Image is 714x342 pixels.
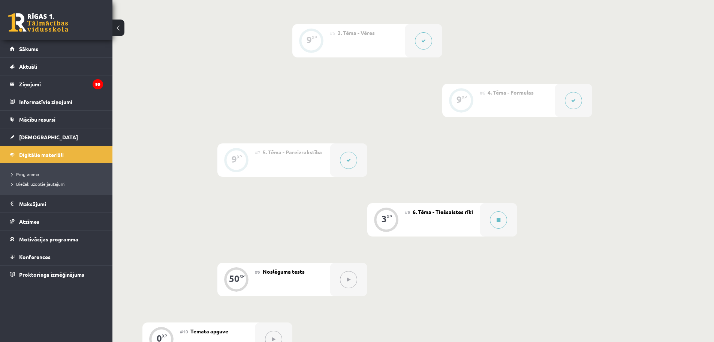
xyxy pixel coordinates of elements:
span: #7 [255,149,260,155]
div: XP [462,95,467,99]
div: 9 [457,96,462,103]
span: 5. Tēma - Pareizrakstība [263,149,322,155]
a: Biežāk uzdotie jautājumi [11,181,105,187]
a: Informatīvie ziņojumi [10,93,103,110]
a: Atzīmes [10,213,103,230]
div: 9 [232,156,237,163]
div: XP [239,274,245,278]
span: Aktuāli [19,63,37,70]
a: Proktoringa izmēģinājums [10,266,103,283]
span: Noslēguma tests [263,268,305,275]
span: Mācību resursi [19,116,55,123]
span: 3. Tēma - Vēres [338,29,375,36]
span: #6 [480,90,485,96]
legend: Informatīvie ziņojumi [19,93,103,110]
span: Atzīmes [19,218,39,225]
span: 4. Tēma - Formulas [488,89,534,96]
a: Digitālie materiāli [10,146,103,163]
span: #8 [405,209,410,215]
div: XP [162,334,167,338]
span: 6. Tēma - Tiešsaistes rīki [413,208,473,215]
a: Konferences [10,248,103,265]
div: XP [237,155,242,159]
span: Temata apguve [190,328,228,334]
div: 50 [229,275,239,282]
div: XP [387,214,392,218]
span: #10 [180,328,188,334]
a: [DEMOGRAPHIC_DATA] [10,128,103,146]
a: Aktuāli [10,58,103,75]
span: Programma [11,171,39,177]
span: Motivācijas programma [19,236,78,243]
span: Konferences [19,253,51,260]
span: Digitālie materiāli [19,151,64,158]
legend: Maksājumi [19,195,103,212]
div: XP [312,35,317,39]
i: 99 [93,79,103,89]
span: #9 [255,269,260,275]
a: Programma [11,171,105,178]
a: Ziņojumi99 [10,75,103,93]
span: Sākums [19,45,38,52]
div: 0 [157,335,162,342]
span: Proktoringa izmēģinājums [19,271,84,278]
a: Sākums [10,40,103,57]
a: Rīgas 1. Tālmācības vidusskola [8,13,68,32]
a: Maksājumi [10,195,103,212]
span: Biežāk uzdotie jautājumi [11,181,66,187]
div: 9 [307,36,312,43]
legend: Ziņojumi [19,75,103,93]
span: [DEMOGRAPHIC_DATA] [19,134,78,140]
a: Mācību resursi [10,111,103,128]
div: 3 [382,215,387,222]
span: #5 [330,30,335,36]
a: Motivācijas programma [10,231,103,248]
